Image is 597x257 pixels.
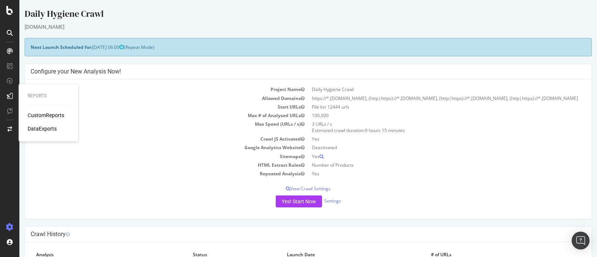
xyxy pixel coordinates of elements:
div: (Repeat Mode) [5,38,572,56]
td: Yes [289,135,566,143]
div: Open Intercom Messenger [572,232,590,250]
td: File list 12444 urls [289,103,566,111]
td: Max Speed (URLs / s) [11,120,289,135]
td: Deactivated [289,143,566,152]
span: [DATE] 06:00 [73,44,104,50]
div: [DOMAIN_NAME] [5,23,572,31]
h4: Configure your New Analysis Now! [11,68,566,75]
button: Yes! Start Now [256,195,303,207]
a: Settings [305,198,322,204]
td: HTML Extract Rules [11,161,289,169]
a: DataExports [28,125,57,132]
td: https://*.[DOMAIN_NAME], (http|https)://*.[DOMAIN_NAME], (http|https)://*.[DOMAIN_NAME], (http|ht... [289,94,566,103]
td: Max # of Analysed URLs [11,111,289,120]
h4: Crawl History [11,231,566,238]
td: Project Name [11,85,289,94]
td: Start URLs [11,103,289,111]
td: Crawl JS Activated [11,135,289,143]
td: Sitemaps [11,152,289,161]
td: Number of Products [289,161,566,169]
td: Yes [289,152,566,161]
span: 9 hours 15 minutes [346,127,385,134]
td: 3 URLs / s Estimated crawl duration: [289,120,566,135]
div: Reports [28,93,69,99]
td: Yes [289,169,566,178]
div: Daily Hygiene Crawl [5,7,572,23]
a: CustomReports [28,112,64,119]
td: Daily Hygiene Crawl [289,85,566,94]
strong: Next Launch Scheduled for: [11,44,73,50]
td: 100,000 [289,111,566,120]
td: Repeated Analysis [11,169,289,178]
p: View Crawl Settings [11,185,566,192]
td: Google Analytics Website [11,143,289,152]
td: Allowed Domains [11,94,289,103]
